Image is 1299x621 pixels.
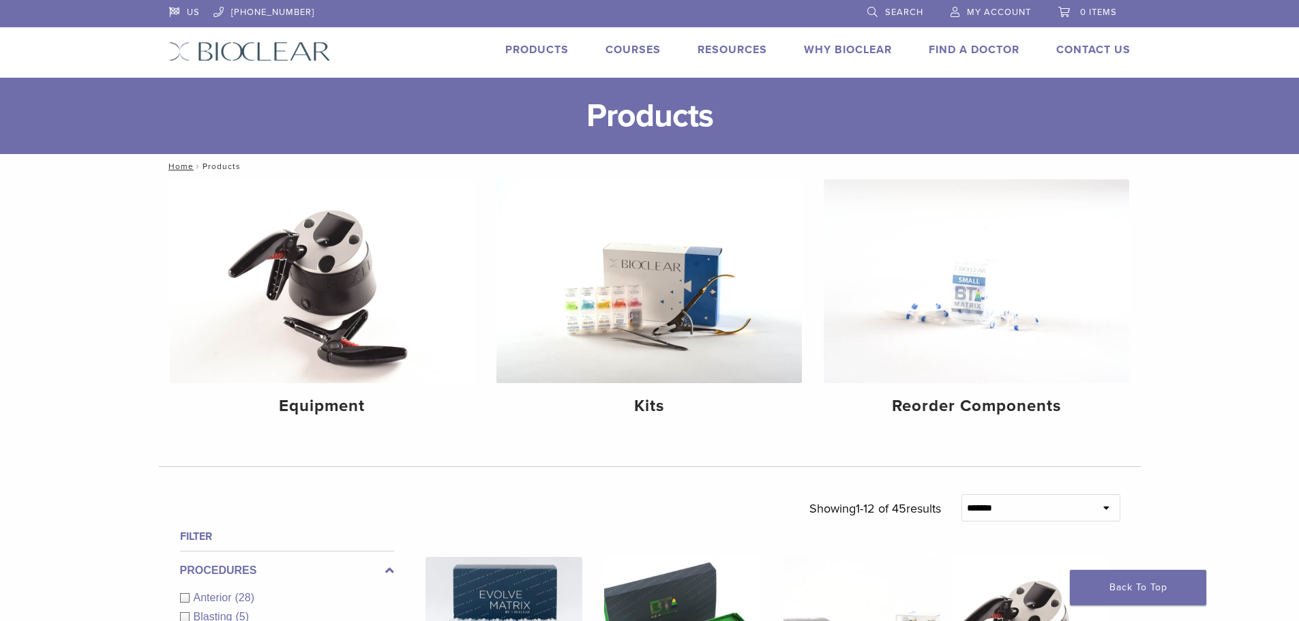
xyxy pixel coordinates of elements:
[835,394,1118,419] h4: Reorder Components
[164,162,194,171] a: Home
[824,179,1129,383] img: Reorder Components
[159,154,1141,179] nav: Products
[967,7,1031,18] span: My Account
[824,179,1129,427] a: Reorder Components
[180,528,394,545] h4: Filter
[496,179,802,383] img: Kits
[170,179,475,427] a: Equipment
[1056,43,1131,57] a: Contact Us
[170,179,475,383] img: Equipment
[180,562,394,579] label: Procedures
[507,394,791,419] h4: Kits
[505,43,569,57] a: Products
[885,7,923,18] span: Search
[804,43,892,57] a: Why Bioclear
[1080,7,1117,18] span: 0 items
[194,163,203,170] span: /
[856,501,906,516] span: 1-12 of 45
[496,179,802,427] a: Kits
[1070,570,1206,605] a: Back To Top
[809,494,941,523] p: Showing results
[194,592,235,603] span: Anterior
[235,592,254,603] span: (28)
[698,43,767,57] a: Resources
[929,43,1019,57] a: Find A Doctor
[181,394,464,419] h4: Equipment
[169,42,331,61] img: Bioclear
[606,43,661,57] a: Courses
